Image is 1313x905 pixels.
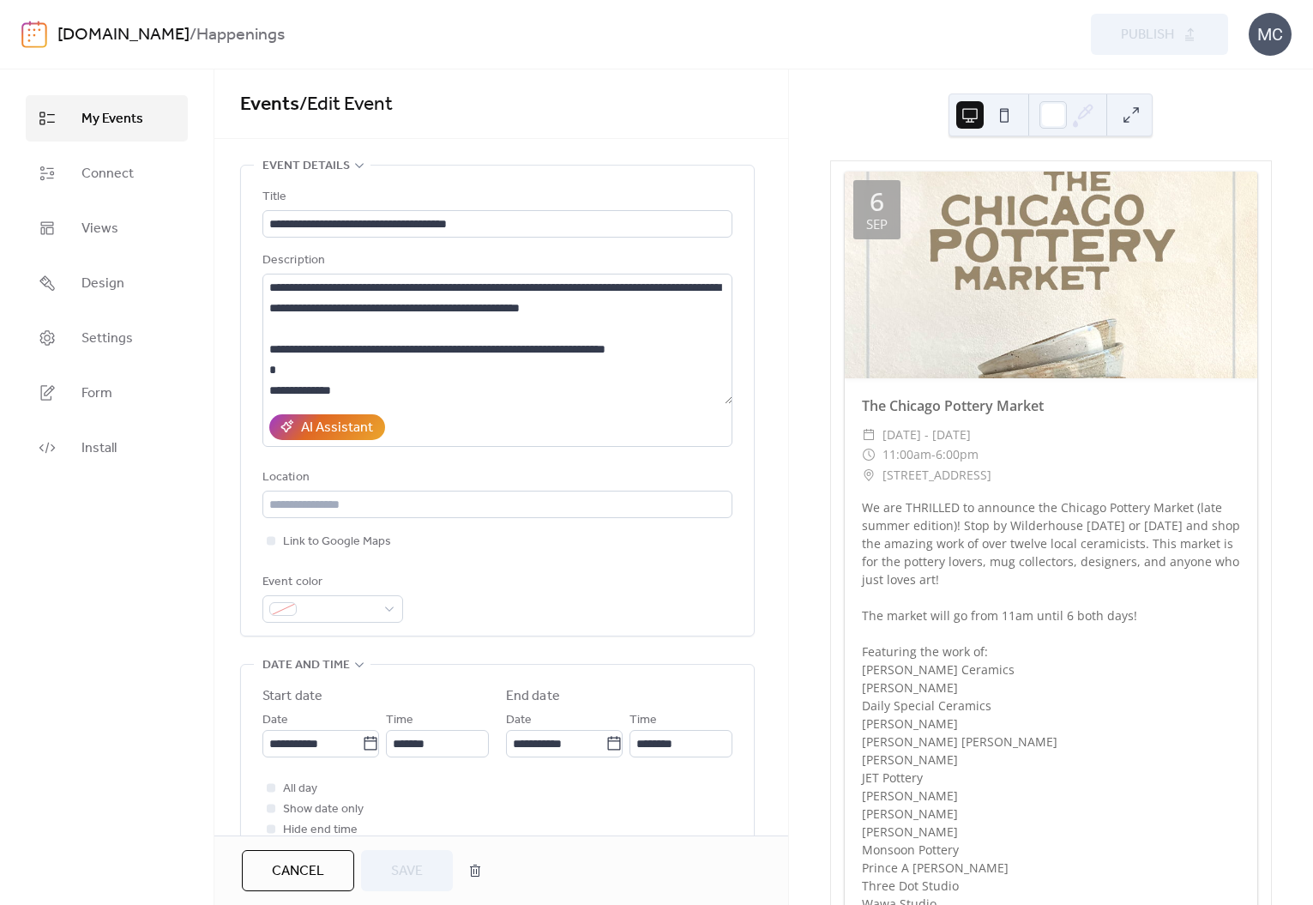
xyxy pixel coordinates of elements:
[262,686,322,707] div: Start date
[386,710,413,731] span: Time
[81,383,112,404] span: Form
[242,850,354,891] button: Cancel
[262,156,350,177] span: Event details
[196,19,285,51] b: Happenings
[283,820,358,841] span: Hide end time
[283,532,391,552] span: Link to Google Maps
[870,189,884,214] div: 6
[190,19,196,51] b: /
[262,250,729,271] div: Description
[81,219,118,239] span: Views
[629,710,657,731] span: Time
[931,444,936,465] span: -
[866,218,888,231] div: Sep
[299,86,393,124] span: / Edit Event
[81,109,143,130] span: My Events
[1249,13,1292,56] div: MC
[21,21,47,48] img: logo
[240,86,299,124] a: Events
[283,799,364,820] span: Show date only
[81,329,133,349] span: Settings
[81,438,117,459] span: Install
[272,861,324,882] span: Cancel
[26,95,188,142] a: My Events
[862,444,876,465] div: ​
[26,150,188,196] a: Connect
[269,414,385,440] button: AI Assistant
[262,655,350,676] span: Date and time
[262,468,729,488] div: Location
[506,686,560,707] div: End date
[26,260,188,306] a: Design
[81,274,124,294] span: Design
[262,187,729,208] div: Title
[283,779,317,799] span: All day
[862,465,876,486] div: ​
[862,425,876,445] div: ​
[26,315,188,361] a: Settings
[26,370,188,416] a: Form
[845,395,1257,416] div: The Chicago Pottery Market
[506,710,532,731] span: Date
[262,710,288,731] span: Date
[81,164,134,184] span: Connect
[301,418,373,438] div: AI Assistant
[936,444,979,465] span: 6:00pm
[57,19,190,51] a: [DOMAIN_NAME]
[26,205,188,251] a: Views
[882,425,971,445] span: [DATE] - [DATE]
[26,425,188,471] a: Install
[262,572,400,593] div: Event color
[882,444,931,465] span: 11:00am
[882,465,991,486] span: [STREET_ADDRESS]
